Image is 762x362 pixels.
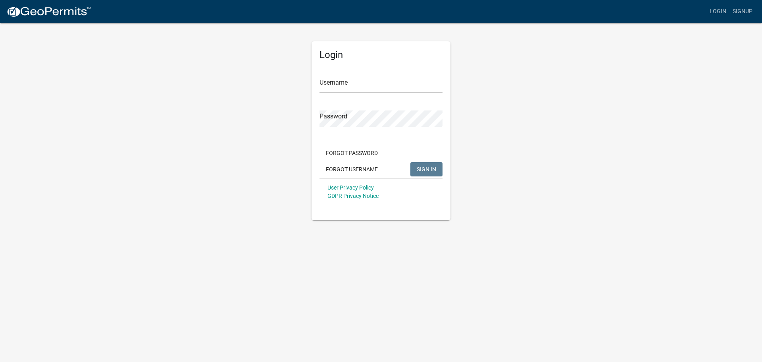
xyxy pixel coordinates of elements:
a: User Privacy Policy [327,184,374,191]
span: SIGN IN [417,166,436,172]
a: Login [706,4,729,19]
button: Forgot Username [319,162,384,176]
button: Forgot Password [319,146,384,160]
a: GDPR Privacy Notice [327,193,379,199]
button: SIGN IN [410,162,443,176]
h5: Login [319,49,443,61]
a: Signup [729,4,756,19]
